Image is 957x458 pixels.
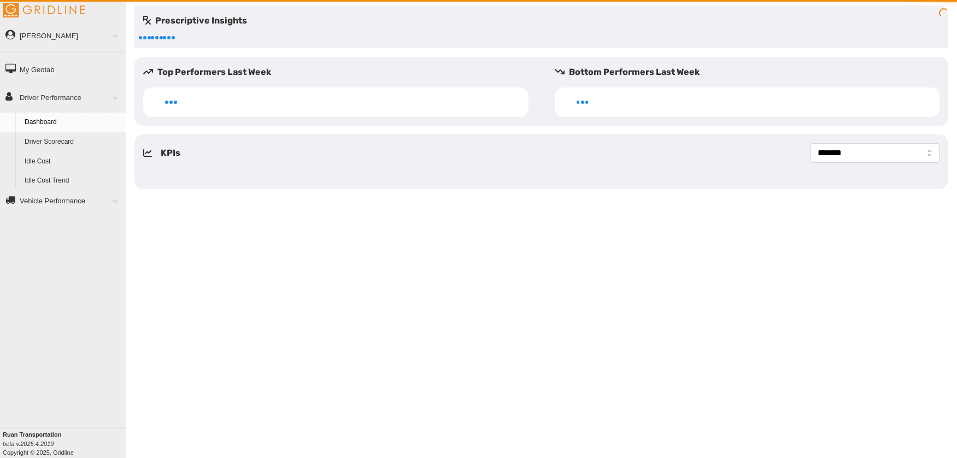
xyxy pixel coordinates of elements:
a: Idle Cost Trend [20,171,126,191]
h5: Prescriptive Insights [143,14,247,27]
div: Copyright © 2025, Gridline [3,430,126,457]
h5: Top Performers Last Week [143,66,537,79]
i: beta v.2025.4.2019 [3,441,54,447]
a: Driver Scorecard [20,132,126,152]
a: Dashboard [20,113,126,132]
b: Ruan Transportation [3,431,62,438]
img: Gridline [3,3,85,17]
a: Idle Cost [20,152,126,172]
h5: KPIs [161,146,180,160]
h5: Bottom Performers Last Week [555,66,949,79]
